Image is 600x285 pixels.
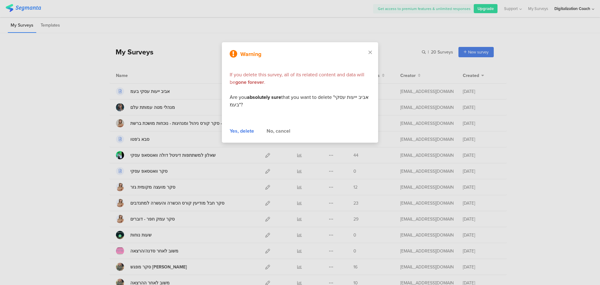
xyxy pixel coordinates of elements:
span: Warning [240,50,262,59]
div: No, cancel [267,127,290,135]
div: Yes, delete [230,127,254,135]
b: absolutely sure [247,94,281,101]
span: Are you that you want to delete "אביב ייעות עסקי בעמ"? [230,71,369,108]
span: If you delete this survey, all of its related content and data will be . [230,71,364,86]
b: gone forever [235,79,264,86]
